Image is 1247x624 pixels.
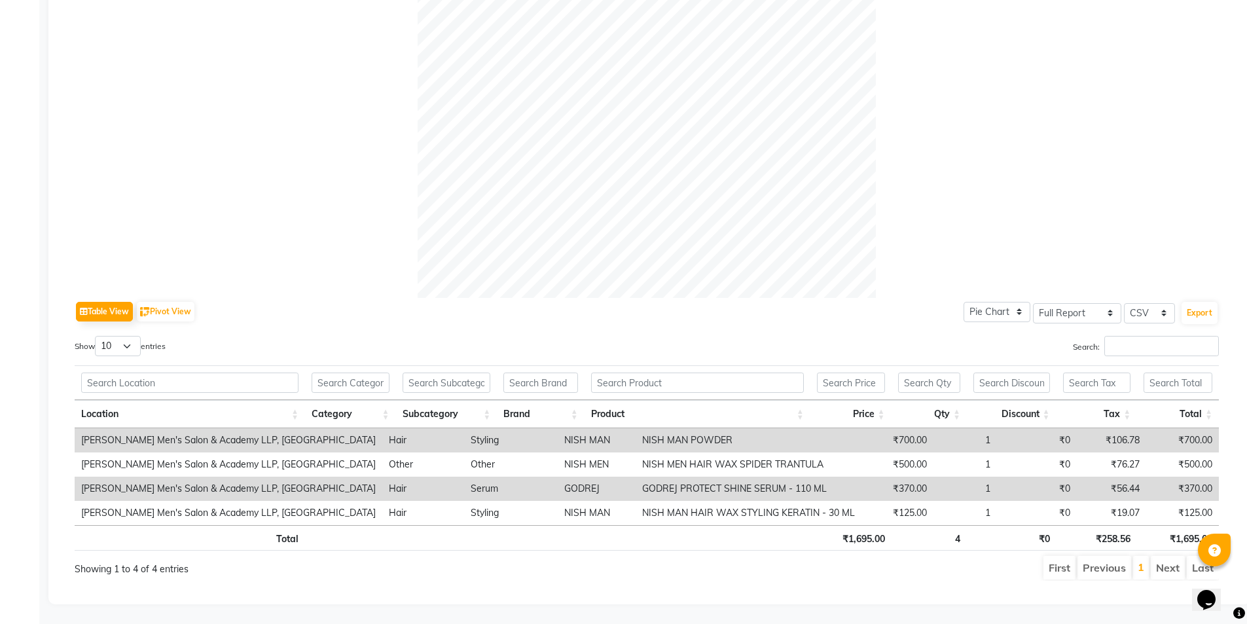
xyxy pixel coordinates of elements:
[75,477,382,501] td: [PERSON_NAME] Men's Salon & Academy LLP, [GEOGRAPHIC_DATA]
[585,400,810,428] th: Product: activate to sort column ascending
[1146,452,1219,477] td: ₹500.00
[1063,373,1131,393] input: Search Tax
[1192,572,1234,611] iframe: chat widget
[1137,400,1219,428] th: Total: activate to sort column ascending
[636,452,861,477] td: NISH MEN HAIR WAX SPIDER TRANTULA
[933,477,997,501] td: 1
[636,428,861,452] td: NISH MAN POWDER
[464,452,558,477] td: Other
[1073,336,1219,356] label: Search:
[464,501,558,525] td: Styling
[1146,428,1219,452] td: ₹700.00
[933,452,997,477] td: 1
[997,477,1077,501] td: ₹0
[75,400,305,428] th: Location: activate to sort column ascending
[75,452,382,477] td: [PERSON_NAME] Men's Salon & Academy LLP, [GEOGRAPHIC_DATA]
[1138,560,1144,574] a: 1
[997,501,1077,525] td: ₹0
[403,373,491,393] input: Search Subcategory
[558,501,636,525] td: NISH MAN
[973,373,1050,393] input: Search Discount
[898,373,961,393] input: Search Qty
[810,525,892,551] th: ₹1,695.00
[1057,400,1138,428] th: Tax: activate to sort column ascending
[892,525,967,551] th: 4
[1137,525,1219,551] th: ₹1,695.00
[503,373,578,393] input: Search Brand
[558,477,636,501] td: GODREJ
[861,428,933,452] td: ₹700.00
[997,428,1077,452] td: ₹0
[636,501,861,525] td: NISH MAN HAIR WAX STYLING KERATIN - 30 ML
[1077,428,1146,452] td: ₹106.78
[861,501,933,525] td: ₹125.00
[75,501,382,525] td: [PERSON_NAME] Men's Salon & Academy LLP, [GEOGRAPHIC_DATA]
[1077,452,1146,477] td: ₹76.27
[382,428,464,452] td: Hair
[892,400,967,428] th: Qty: activate to sort column ascending
[967,400,1057,428] th: Discount: activate to sort column ascending
[75,555,540,576] div: Showing 1 to 4 of 4 entries
[75,525,305,551] th: Total
[636,477,861,501] td: GODREJ PROTECT SHINE SERUM - 110 ML
[861,452,933,477] td: ₹500.00
[305,400,396,428] th: Category: activate to sort column ascending
[464,428,558,452] td: Styling
[1144,373,1212,393] input: Search Total
[1182,302,1218,324] button: Export
[558,452,636,477] td: NISH MEN
[933,428,997,452] td: 1
[76,302,133,321] button: Table View
[464,477,558,501] td: Serum
[967,525,1057,551] th: ₹0
[140,307,150,317] img: pivot.png
[997,452,1077,477] td: ₹0
[591,373,804,393] input: Search Product
[558,428,636,452] td: NISH MAN
[81,373,298,393] input: Search Location
[312,373,389,393] input: Search Category
[817,373,885,393] input: Search Price
[1077,501,1146,525] td: ₹19.07
[861,477,933,501] td: ₹370.00
[95,336,141,356] select: Showentries
[1146,501,1219,525] td: ₹125.00
[382,452,464,477] td: Other
[396,400,497,428] th: Subcategory: activate to sort column ascending
[75,428,382,452] td: [PERSON_NAME] Men's Salon & Academy LLP, [GEOGRAPHIC_DATA]
[933,501,997,525] td: 1
[75,336,166,356] label: Show entries
[1057,525,1138,551] th: ₹258.56
[137,302,194,321] button: Pivot View
[1104,336,1219,356] input: Search:
[1077,477,1146,501] td: ₹56.44
[810,400,892,428] th: Price: activate to sort column ascending
[497,400,585,428] th: Brand: activate to sort column ascending
[382,501,464,525] td: Hair
[1146,477,1219,501] td: ₹370.00
[382,477,464,501] td: Hair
